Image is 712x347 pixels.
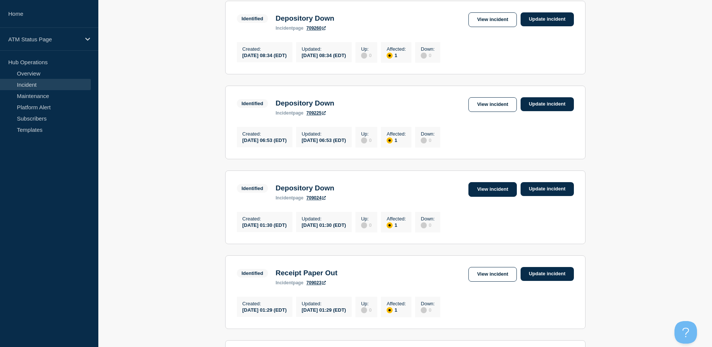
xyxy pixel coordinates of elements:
p: Created : [242,46,287,52]
a: 709023 [306,280,326,285]
div: 0 [361,52,372,59]
p: Updated : [302,216,346,222]
div: disabled [421,137,427,143]
div: disabled [421,53,427,59]
div: 0 [421,137,435,143]
p: page [275,280,303,285]
p: Updated : [302,301,346,306]
div: disabled [361,53,367,59]
p: Down : [421,216,435,222]
h3: Receipt Paper Out [275,269,337,277]
p: page [275,26,303,31]
span: Identified [237,269,268,278]
a: 709260 [306,26,326,31]
div: [DATE] 08:34 (EDT) [302,52,346,58]
p: Affected : [387,216,406,222]
a: 709024 [306,195,326,201]
div: disabled [361,222,367,228]
div: affected [387,137,393,143]
div: 0 [361,306,372,313]
div: 1 [387,306,406,313]
p: Affected : [387,46,406,52]
p: ATM Status Page [8,36,80,42]
div: affected [387,53,393,59]
a: Update incident [521,12,574,26]
div: [DATE] 06:53 (EDT) [242,137,287,143]
p: Updated : [302,46,346,52]
div: 1 [387,137,406,143]
h3: Depository Down [275,184,334,192]
div: [DATE] 06:53 (EDT) [302,137,346,143]
span: Identified [237,184,268,193]
a: 709225 [306,110,326,116]
div: affected [387,222,393,228]
iframe: Help Scout Beacon - Open [674,321,697,344]
div: 0 [421,306,435,313]
div: 0 [421,222,435,228]
div: disabled [361,137,367,143]
div: [DATE] 01:29 (EDT) [302,306,346,313]
div: 1 [387,52,406,59]
a: Update incident [521,97,574,111]
h3: Depository Down [275,99,334,107]
p: Updated : [302,131,346,137]
div: [DATE] 08:34 (EDT) [242,52,287,58]
p: Up : [361,216,372,222]
div: disabled [421,222,427,228]
p: Affected : [387,301,406,306]
div: 0 [361,137,372,143]
p: Up : [361,131,372,137]
div: [DATE] 01:30 (EDT) [242,222,287,228]
span: incident [275,280,293,285]
p: Down : [421,301,435,306]
a: View incident [468,12,517,27]
p: Created : [242,216,287,222]
p: Created : [242,301,287,306]
span: incident [275,195,293,201]
div: 1 [387,222,406,228]
p: Created : [242,131,287,137]
div: disabled [421,307,427,313]
a: View incident [468,182,517,197]
a: Update incident [521,267,574,281]
span: incident [275,26,293,31]
span: incident [275,110,293,116]
div: 0 [421,52,435,59]
p: Up : [361,301,372,306]
p: page [275,110,303,116]
a: View incident [468,267,517,282]
p: page [275,195,303,201]
p: Affected : [387,131,406,137]
a: Update incident [521,182,574,196]
p: Down : [421,46,435,52]
div: [DATE] 01:29 (EDT) [242,306,287,313]
p: Up : [361,46,372,52]
a: View incident [468,97,517,112]
h3: Depository Down [275,14,334,23]
span: Identified [237,14,268,23]
p: Down : [421,131,435,137]
div: 0 [361,222,372,228]
div: [DATE] 01:30 (EDT) [302,222,346,228]
div: disabled [361,307,367,313]
span: Identified [237,99,268,108]
div: affected [387,307,393,313]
